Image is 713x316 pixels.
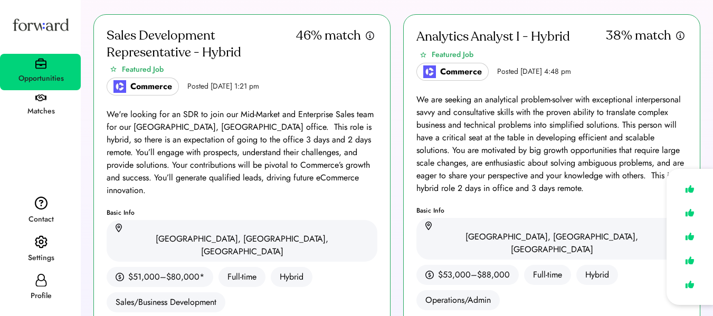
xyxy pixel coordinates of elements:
div: [GEOGRAPHIC_DATA], [GEOGRAPHIC_DATA], [GEOGRAPHIC_DATA] [425,231,678,256]
div: Settings [1,252,81,264]
img: handshake.svg [35,94,46,102]
img: contact.svg [35,196,47,210]
img: location.svg [116,224,122,233]
div: Basic Info [416,207,687,214]
img: info.svg [365,31,375,41]
div: Matches [1,105,81,118]
div: Full-time [524,265,571,285]
div: Contact [1,213,81,226]
div: Full-time [218,267,265,287]
img: Forward logo [11,8,71,41]
img: like.svg [682,205,697,221]
div: Operations/Admin [416,290,500,310]
div: $53,000–$88,000 [438,269,510,281]
div: Sales Development Representative - Hybrid [107,27,296,61]
div: Posted [DATE] 4:48 pm [497,66,571,77]
div: Featured Job [432,49,473,60]
div: Opportunities [1,72,81,85]
div: Analytics Analyst I - Hybrid [416,28,570,45]
img: like.svg [682,229,697,244]
img: briefcase.svg [35,58,46,69]
div: Hybrid [576,265,618,285]
div: Featured Job [122,64,164,75]
div: Commerce [440,65,482,78]
div: 46% match [296,27,361,44]
img: poweredbycommerce_logo.jpeg [113,80,126,93]
img: like.svg [682,181,697,197]
img: settings.svg [35,235,47,249]
div: Posted [DATE] 1:21 pm [187,81,259,92]
div: We are seeking an analytical problem-solver with exceptional interpersonal savvy and consultative... [416,93,687,195]
div: $51,000–$80,000 [128,271,199,283]
div: Hybrid [271,267,312,287]
div: [GEOGRAPHIC_DATA], [GEOGRAPHIC_DATA], [GEOGRAPHIC_DATA] [116,233,368,258]
div: Basic Info [107,209,377,216]
div: Sales/Business Development [107,292,225,312]
img: money.svg [425,270,434,280]
img: like.svg [682,253,697,268]
div: 38% match [606,27,671,44]
div: We're looking for an SDR to join our Mid-Market and Enterprise Sales team for our [GEOGRAPHIC_DAT... [107,108,377,197]
img: location.svg [425,222,432,231]
div: Commerce [130,80,172,93]
img: poweredbycommerce_logo.jpeg [423,65,436,78]
img: like.svg [682,277,697,292]
img: money.svg [116,272,124,282]
img: info.svg [676,31,685,41]
div: Profile [1,290,81,302]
